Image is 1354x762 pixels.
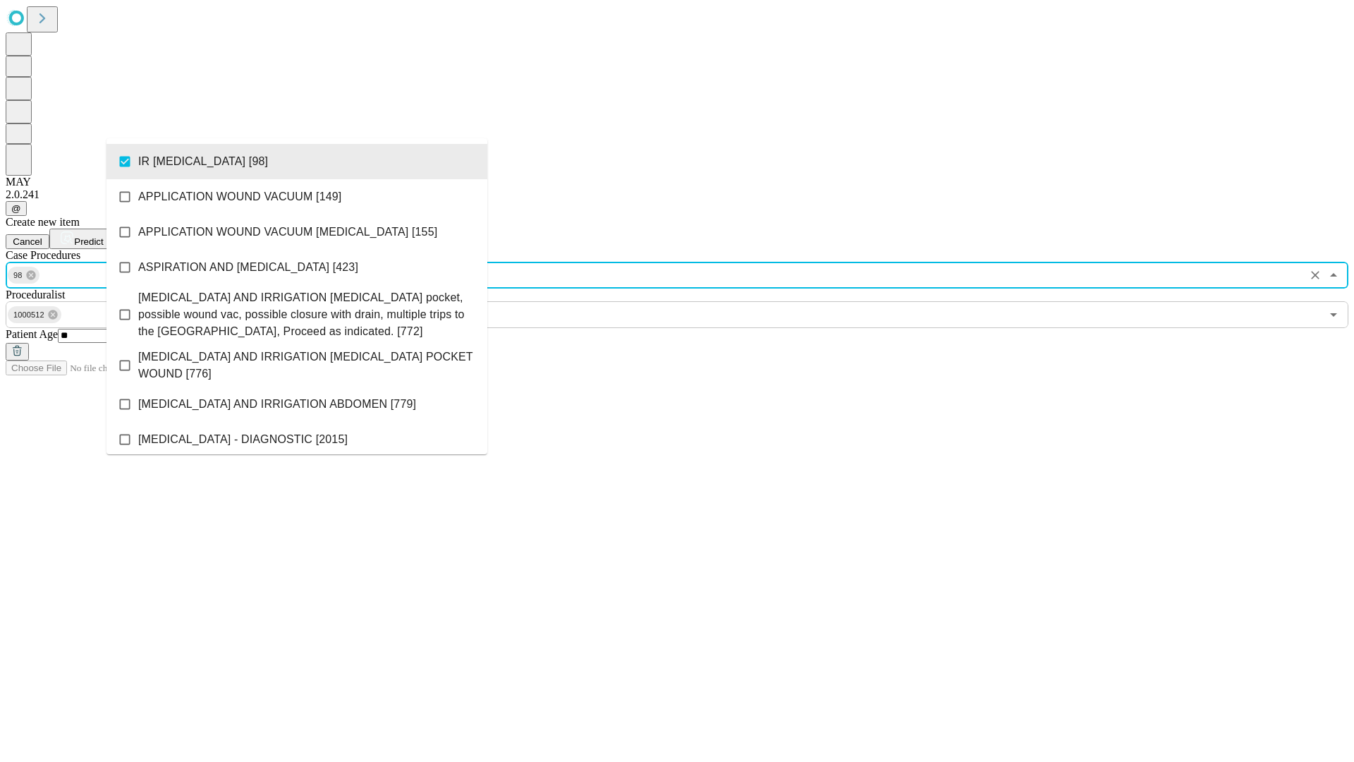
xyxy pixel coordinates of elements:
[6,328,58,340] span: Patient Age
[138,153,268,170] span: IR [MEDICAL_DATA] [98]
[138,188,341,205] span: APPLICATION WOUND VACUUM [149]
[13,236,42,247] span: Cancel
[6,234,49,249] button: Cancel
[138,431,348,448] span: [MEDICAL_DATA] - DIAGNOSTIC [2015]
[6,249,80,261] span: Scheduled Procedure
[138,396,416,413] span: [MEDICAL_DATA] AND IRRIGATION ABDOMEN [779]
[138,289,476,340] span: [MEDICAL_DATA] AND IRRIGATION [MEDICAL_DATA] pocket, possible wound vac, possible closure with dr...
[138,259,358,276] span: ASPIRATION AND [MEDICAL_DATA] [423]
[1324,305,1343,325] button: Open
[6,188,1348,201] div: 2.0.241
[138,224,437,241] span: APPLICATION WOUND VACUUM [MEDICAL_DATA] [155]
[138,349,476,382] span: [MEDICAL_DATA] AND IRRIGATION [MEDICAL_DATA] POCKET WOUND [776]
[8,307,50,323] span: 1000512
[11,203,21,214] span: @
[1305,265,1325,285] button: Clear
[8,267,28,284] span: 98
[8,306,61,323] div: 1000512
[6,176,1348,188] div: MAY
[6,201,27,216] button: @
[74,236,103,247] span: Predict
[49,229,114,249] button: Predict
[6,216,80,228] span: Create new item
[8,267,39,284] div: 98
[1324,265,1343,285] button: Close
[6,289,65,301] span: Proceduralist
